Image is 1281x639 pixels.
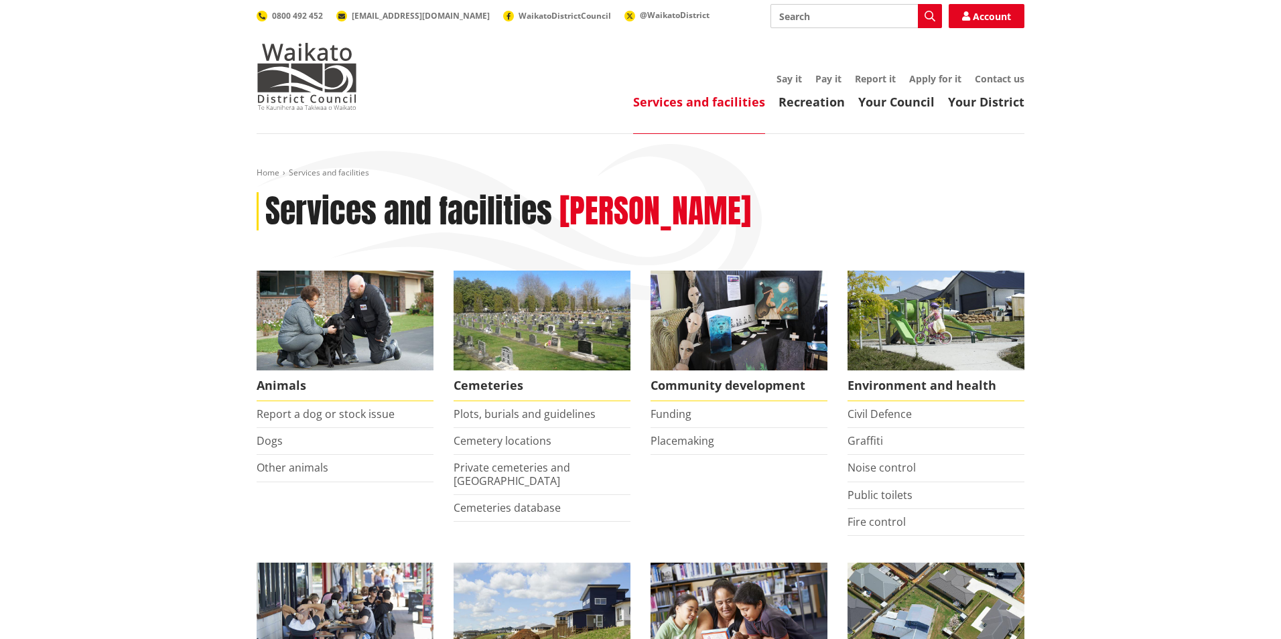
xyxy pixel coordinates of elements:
a: Waikato District Council Animal Control team Animals [257,271,433,401]
a: Cemetery locations [454,433,551,448]
a: Huntly Cemetery Cemeteries [454,271,630,401]
span: [EMAIL_ADDRESS][DOMAIN_NAME] [352,10,490,21]
span: 0800 492 452 [272,10,323,21]
a: 0800 492 452 [257,10,323,21]
a: Dogs [257,433,283,448]
a: [EMAIL_ADDRESS][DOMAIN_NAME] [336,10,490,21]
img: Matariki Travelling Suitcase Art Exhibition [651,271,827,370]
span: WaikatoDistrictCouncil [519,10,611,21]
a: Services and facilities [633,94,765,110]
input: Search input [770,4,942,28]
a: Contact us [975,72,1024,85]
a: Home [257,167,279,178]
a: Placemaking [651,433,714,448]
img: Animal Control [257,271,433,370]
span: Animals [257,370,433,401]
a: @WaikatoDistrict [624,9,710,21]
a: Your Council [858,94,935,110]
span: Community development [651,370,827,401]
a: Plots, burials and guidelines [454,407,596,421]
a: Funding [651,407,691,421]
a: Graffiti [848,433,883,448]
a: Noise control [848,460,916,475]
span: Cemeteries [454,370,630,401]
a: Report it [855,72,896,85]
a: WaikatoDistrictCouncil [503,10,611,21]
a: Cemeteries database [454,500,561,515]
a: Public toilets [848,488,913,502]
a: Other animals [257,460,328,475]
a: Recreation [779,94,845,110]
a: Report a dog or stock issue [257,407,395,421]
h2: [PERSON_NAME] [559,192,751,231]
a: Your District [948,94,1024,110]
a: Pay it [815,72,841,85]
img: New housing in Pokeno [848,271,1024,370]
h1: Services and facilities [265,192,552,231]
a: Say it [777,72,802,85]
nav: breadcrumb [257,167,1024,179]
a: Private cemeteries and [GEOGRAPHIC_DATA] [454,460,570,488]
span: Environment and health [848,370,1024,401]
a: Fire control [848,514,906,529]
span: @WaikatoDistrict [640,9,710,21]
a: Account [949,4,1024,28]
a: Apply for it [909,72,961,85]
img: Waikato District Council - Te Kaunihera aa Takiwaa o Waikato [257,43,357,110]
img: Huntly Cemetery [454,271,630,370]
a: Civil Defence [848,407,912,421]
a: New housing in Pokeno Environment and health [848,271,1024,401]
span: Services and facilities [289,167,369,178]
a: Matariki Travelling Suitcase Art Exhibition Community development [651,271,827,401]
